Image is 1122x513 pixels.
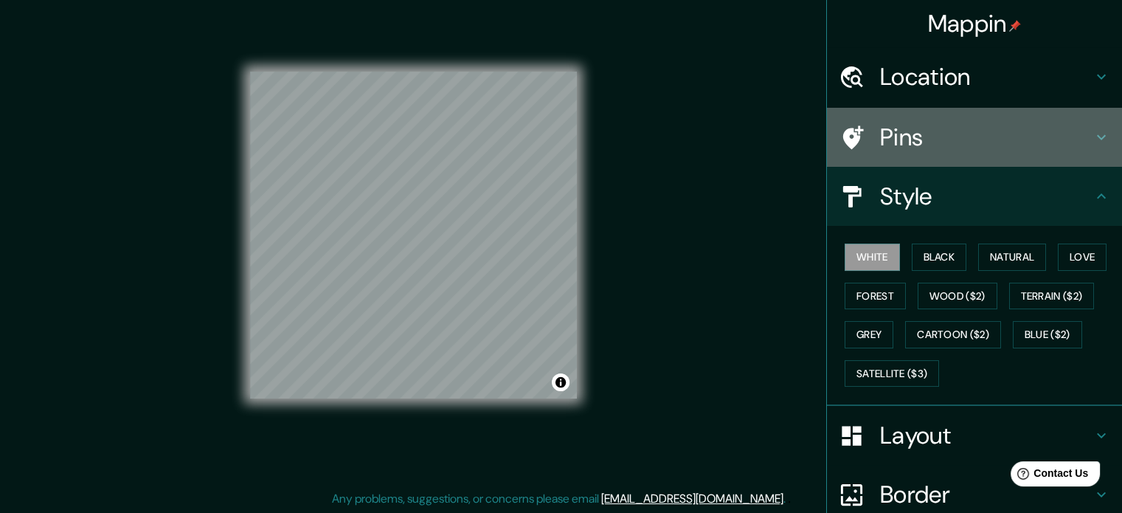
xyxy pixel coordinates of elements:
p: Any problems, suggestions, or concerns please email . [332,490,786,508]
h4: Mappin [928,9,1022,38]
img: pin-icon.png [1009,20,1021,32]
div: Location [827,47,1122,106]
h4: Pins [880,123,1092,152]
h4: Border [880,480,1092,509]
button: White [845,244,900,271]
button: Black [912,244,967,271]
button: Forest [845,283,906,310]
div: Pins [827,108,1122,167]
h4: Location [880,62,1092,92]
canvas: Map [250,72,577,399]
div: . [786,490,788,508]
div: Layout [827,406,1122,465]
button: Grey [845,321,893,348]
button: Terrain ($2) [1009,283,1095,310]
iframe: Help widget launcher [991,455,1106,497]
button: Satellite ($3) [845,360,939,388]
h4: Style [880,182,1092,211]
div: Style [827,167,1122,226]
button: Wood ($2) [918,283,997,310]
button: Natural [978,244,1046,271]
button: Love [1058,244,1107,271]
h4: Layout [880,421,1092,450]
div: . [788,490,791,508]
button: Toggle attribution [552,373,569,391]
button: Blue ($2) [1013,321,1082,348]
a: [EMAIL_ADDRESS][DOMAIN_NAME] [601,491,783,506]
button: Cartoon ($2) [905,321,1001,348]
